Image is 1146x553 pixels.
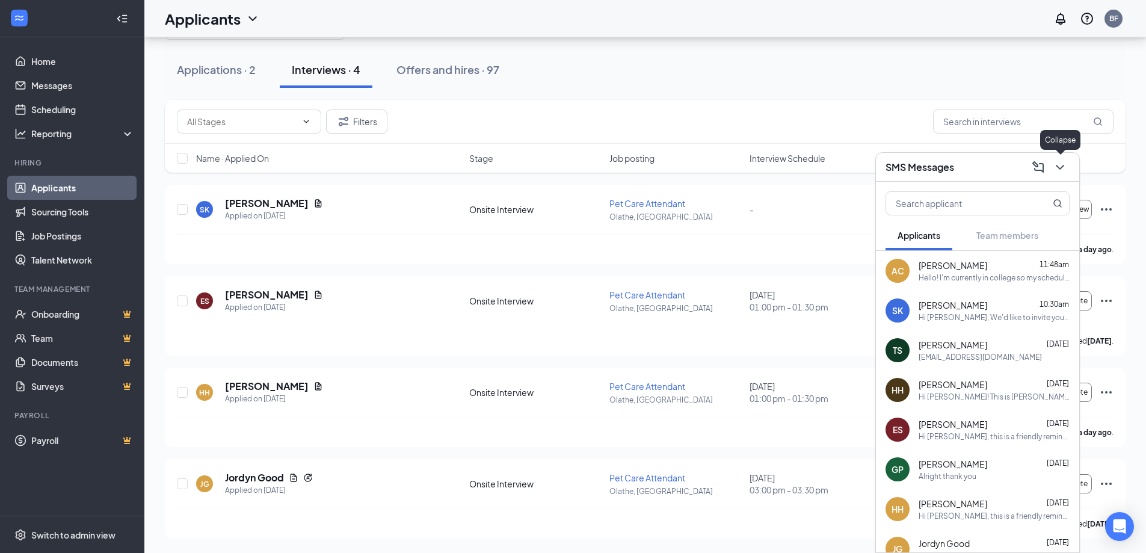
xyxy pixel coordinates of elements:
[303,473,313,483] svg: Reapply
[1029,158,1048,177] button: ComposeMessage
[609,486,742,496] p: Olathe, [GEOGRAPHIC_DATA]
[31,302,134,326] a: OnboardingCrown
[893,424,903,436] div: ES
[886,192,1029,215] input: Search applicant
[31,128,135,140] div: Reporting
[919,418,987,430] span: [PERSON_NAME]
[919,458,987,470] span: [PERSON_NAME]
[1053,11,1068,26] svg: Notifications
[750,472,883,496] div: [DATE]
[1099,202,1114,217] svg: Ellipses
[14,128,26,140] svg: Analysis
[1047,538,1069,547] span: [DATE]
[892,384,904,396] div: HH
[225,484,313,496] div: Applied on [DATE]
[165,8,241,29] h1: Applicants
[919,339,987,351] span: [PERSON_NAME]
[326,110,387,134] button: Filter Filters
[31,350,134,374] a: DocumentsCrown
[1078,428,1112,437] b: a day ago
[1047,498,1069,507] span: [DATE]
[336,114,351,129] svg: Filter
[313,199,323,208] svg: Document
[976,230,1038,241] span: Team members
[196,152,269,164] span: Name · Applied On
[469,203,602,215] div: Onsite Interview
[1047,339,1069,348] span: [DATE]
[892,503,904,515] div: HH
[13,12,25,24] svg: WorkstreamLogo
[200,296,209,306] div: ES
[892,304,903,317] div: SK
[919,471,976,481] div: Alright thank you
[31,224,134,248] a: Job Postings
[1109,13,1118,23] div: BF
[1053,199,1062,208] svg: MagnifyingGlass
[31,374,134,398] a: SurveysCrown
[1087,519,1112,528] b: [DATE]
[750,484,883,496] span: 03:00 pm - 03:30 pm
[609,381,685,392] span: Pet Care Attendant
[919,392,1070,402] div: Hi [PERSON_NAME]! This is [PERSON_NAME], The Pet Ranch General Manager. I see you applied for the...
[919,259,987,271] span: [PERSON_NAME]
[609,303,742,314] p: Olathe, [GEOGRAPHIC_DATA]
[893,344,902,356] div: TS
[31,176,134,200] a: Applicants
[1050,158,1070,177] button: ChevronDown
[200,205,209,215] div: SK
[609,212,742,222] p: Olathe, [GEOGRAPHIC_DATA]
[892,463,904,475] div: GP
[14,284,132,294] div: Team Management
[919,273,1070,283] div: Hello! I'm currently in college so my schedule is weird hours but I am available [DATE] 7 to clos...
[469,152,493,164] span: Stage
[898,230,940,241] span: Applicants
[609,395,742,405] p: Olathe, [GEOGRAPHIC_DATA]
[1047,379,1069,388] span: [DATE]
[31,97,134,122] a: Scheduling
[199,388,210,398] div: HH
[1040,300,1069,309] span: 10:30am
[609,472,685,483] span: Pet Care Attendant
[609,289,685,300] span: Pet Care Attendant
[919,431,1070,442] div: Hi [PERSON_NAME], this is a friendly reminder. Your meeting with The Pet Ranch for Pet Care Atten...
[313,382,323,391] svg: Document
[1047,459,1069,468] span: [DATE]
[1040,130,1080,150] div: Collapse
[469,386,602,398] div: Onsite Interview
[919,312,1070,323] div: Hi [PERSON_NAME], We'd like to invite you to an onsite interview with The Pet Ranch for Pet Care ...
[225,393,323,405] div: Applied on [DATE]
[31,200,134,224] a: Sourcing Tools
[609,152,655,164] span: Job posting
[301,117,311,126] svg: ChevronDown
[289,473,298,483] svg: Document
[919,299,987,311] span: [PERSON_NAME]
[225,210,323,222] div: Applied on [DATE]
[1099,477,1114,491] svg: Ellipses
[31,73,134,97] a: Messages
[225,301,323,314] div: Applied on [DATE]
[750,204,754,215] span: -
[750,289,883,313] div: [DATE]
[396,62,499,77] div: Offers and hires · 97
[1093,117,1103,126] svg: MagnifyingGlass
[1078,245,1112,254] b: a day ago
[919,378,987,391] span: [PERSON_NAME]
[886,161,954,174] h3: SMS Messages
[609,198,685,209] span: Pet Care Attendant
[933,110,1114,134] input: Search in interviews
[919,537,970,549] span: Jordyn Good
[1087,336,1112,345] b: [DATE]
[14,410,132,421] div: Payroll
[1099,294,1114,308] svg: Ellipses
[14,158,132,168] div: Hiring
[187,115,297,128] input: All Stages
[1053,160,1067,175] svg: ChevronDown
[31,248,134,272] a: Talent Network
[919,511,1070,521] div: Hi [PERSON_NAME], this is a friendly reminder. Your meeting with The Pet Ranch for Pet Care Atten...
[1031,160,1046,175] svg: ComposeMessage
[313,290,323,300] svg: Document
[750,392,883,404] span: 01:00 pm - 01:30 pm
[177,62,256,77] div: Applications · 2
[225,471,284,484] h5: Jordyn Good
[200,479,209,489] div: JG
